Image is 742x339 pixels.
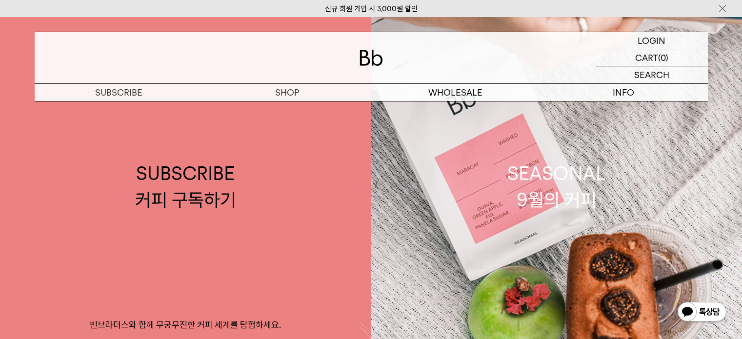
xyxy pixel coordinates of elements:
a: SHOP [203,84,371,101]
img: 로고 [360,50,383,66]
p: CART [635,49,658,66]
a: CART (0) [596,49,708,66]
a: LOGIN [596,32,708,49]
p: INFO [540,84,708,101]
div: SEASONAL 9월의 커피 [507,160,606,212]
p: SEARCH [634,66,669,83]
img: 카카오톡 채널 1:1 채팅 버튼 [677,301,727,324]
a: 신규 회원 가입 시 3,000원 할인 [325,4,418,13]
p: (0) [658,49,668,66]
p: LOGIN [638,32,665,49]
div: SUBSCRIBE 커피 구독하기 [135,160,236,212]
p: WHOLESALE [371,84,540,101]
a: SUBSCRIBE [35,84,203,101]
